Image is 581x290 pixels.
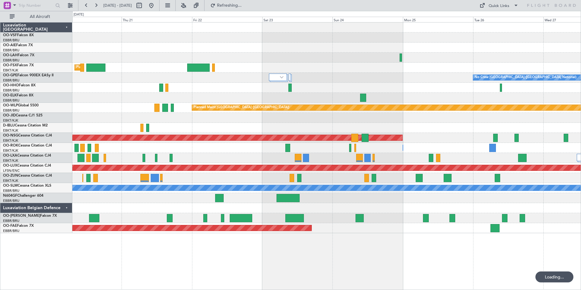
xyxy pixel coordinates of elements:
input: Trip Number [19,1,53,10]
span: OO-ZUN [3,174,18,178]
div: Tue 26 [473,17,543,22]
a: EBBR/BRU [3,219,19,223]
button: All Aircraft [7,12,66,22]
span: OO-[PERSON_NAME] [3,214,40,218]
span: OO-SLM [3,184,18,188]
a: OO-ROKCessna Citation CJ4 [3,144,52,147]
a: OO-FSXFalcon 7X [3,64,34,67]
div: Loading... [535,271,573,282]
div: Planned Maint Kortrijk-[GEOGRAPHIC_DATA] [76,63,147,72]
a: EBBR/BRU [3,188,19,193]
div: Mon 25 [403,17,473,22]
a: EBBR/BRU [3,229,19,233]
span: OO-VSF [3,33,17,37]
a: EBKT/KJK [3,68,18,73]
a: OO-HHOFalcon 8X [3,84,36,87]
span: OO-AIE [3,43,16,47]
span: OO-LAH [3,54,18,57]
a: OO-FAEFalcon 7X [3,224,34,228]
a: EBBR/BRU [3,78,19,83]
span: OO-FSX [3,64,17,67]
div: Fri 22 [192,17,262,22]
a: EBKT/KJK [3,138,18,143]
a: EBBR/BRU [3,199,19,203]
div: Planned Maint [GEOGRAPHIC_DATA] ([GEOGRAPHIC_DATA]) [194,103,289,112]
a: EBBR/BRU [3,48,19,53]
a: OO-VSFFalcon 8X [3,33,34,37]
span: OO-LXA [3,154,17,157]
span: D-IBLU [3,124,15,127]
a: OO-ZUNCessna Citation CJ4 [3,174,52,178]
a: EBBR/BRU [3,98,19,103]
span: N604GF [3,194,17,198]
span: Refreshing... [217,3,242,8]
span: OO-WLP [3,104,18,107]
a: OO-AIEFalcon 7X [3,43,33,47]
a: EBKT/KJK [3,118,18,123]
button: Quick Links [476,1,521,10]
div: Wed 20 [51,17,122,22]
a: EBBR/BRU [3,88,19,93]
a: OO-JIDCessna CJ1 525 [3,114,43,117]
a: EBKT/KJK [3,158,18,163]
span: All Aircraft [16,15,64,19]
a: OO-WLPGlobal 5500 [3,104,39,107]
a: EBKT/KJK [3,178,18,183]
span: OO-HHO [3,84,19,87]
span: OO-ELK [3,94,17,97]
span: OO-FAE [3,224,17,228]
div: [DATE] [74,12,84,17]
a: N604GFChallenger 604 [3,194,43,198]
span: OO-JID [3,114,16,117]
div: Sat 23 [262,17,332,22]
div: Thu 21 [122,17,192,22]
a: EBBR/BRU [3,38,19,43]
a: EBKT/KJK [3,128,18,133]
span: OO-NSG [3,134,18,137]
a: OO-LUXCessna Citation CJ4 [3,164,51,167]
a: OO-LXACessna Citation CJ4 [3,154,51,157]
div: Quick Links [489,3,509,9]
div: Sun 24 [332,17,403,22]
a: D-IBLUCessna Citation M2 [3,124,48,127]
button: Refreshing... [208,1,244,10]
span: OO-LUX [3,164,17,167]
span: [DATE] - [DATE] [103,3,132,8]
a: EBBR/BRU [3,108,19,113]
img: arrow-gray.svg [280,76,284,78]
a: EBKT/KJK [3,148,18,153]
span: OO-GPE [3,74,17,77]
a: OO-SLMCessna Citation XLS [3,184,51,188]
div: No Crew [GEOGRAPHIC_DATA] ([GEOGRAPHIC_DATA] National) [475,73,576,82]
span: OO-ROK [3,144,18,147]
a: OO-NSGCessna Citation CJ4 [3,134,52,137]
a: OO-[PERSON_NAME]Falcon 7X [3,214,57,218]
a: OO-LAHFalcon 7X [3,54,34,57]
a: LFSN/ENC [3,168,20,173]
a: EBBR/BRU [3,58,19,63]
a: OO-GPEFalcon 900EX EASy II [3,74,53,77]
a: OO-ELKFalcon 8X [3,94,33,97]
